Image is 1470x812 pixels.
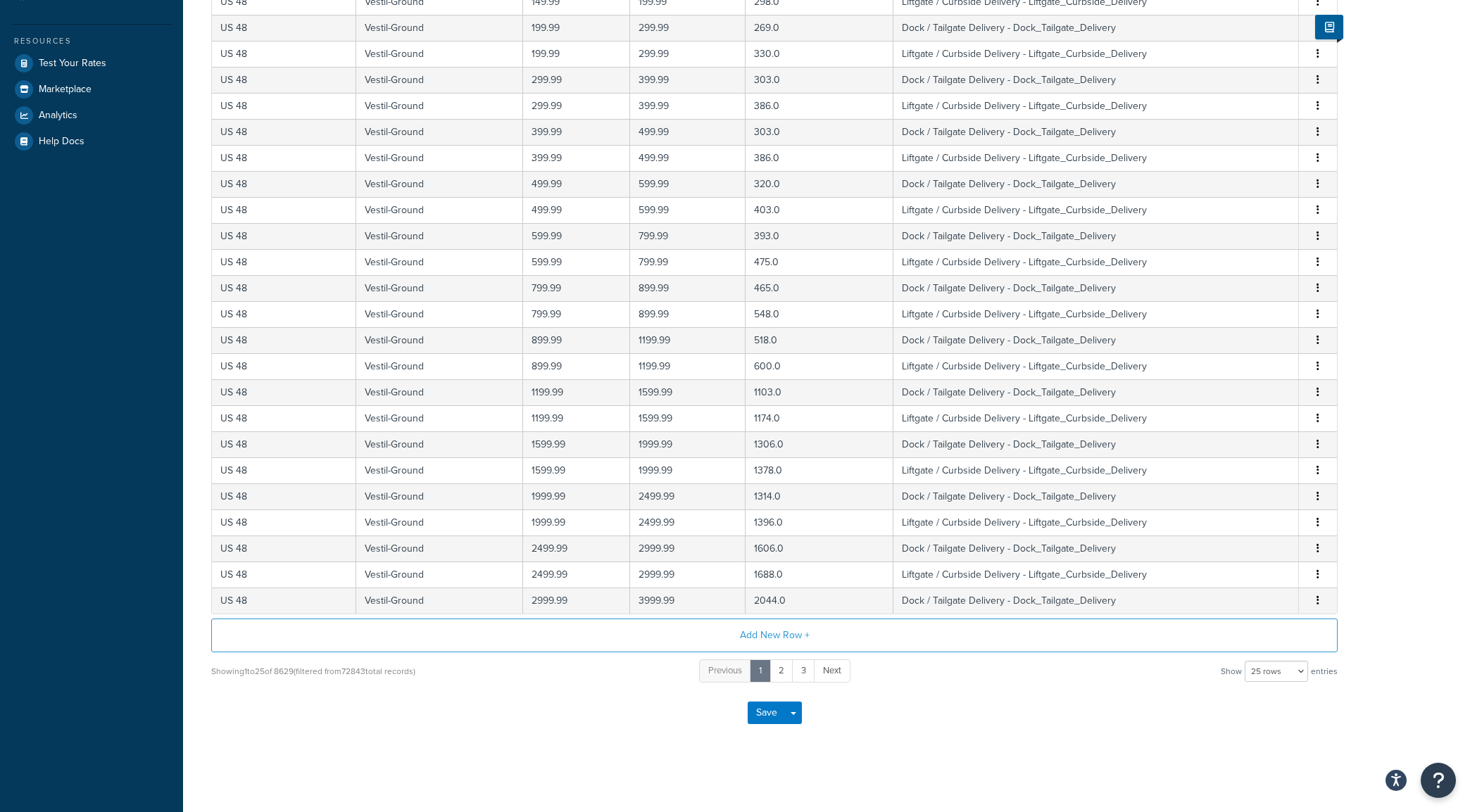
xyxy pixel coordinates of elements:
td: 1999.99 [630,457,746,483]
td: US 48 [212,171,356,197]
td: 303.0 [746,119,893,145]
td: Dock / Tailgate Delivery - Dock_Tailgate_Delivery [893,431,1299,457]
td: US 48 [212,588,356,614]
td: Liftgate / Curbside Delivery - Liftgate_Curbside_Delivery [893,197,1299,223]
td: Vestil-Ground [356,327,522,353]
td: Liftgate / Curbside Delivery - Liftgate_Curbside_Delivery [893,93,1299,119]
td: US 48 [212,41,356,67]
td: Vestil-Ground [356,483,522,509]
td: 386.0 [746,93,893,119]
td: 299.99 [630,15,746,41]
td: 1599.99 [630,405,746,431]
td: 1306.0 [746,431,893,457]
td: 799.99 [523,301,631,327]
td: US 48 [212,431,356,457]
td: US 48 [212,145,356,171]
span: Marketplace [39,84,92,96]
td: US 48 [212,197,356,223]
td: 599.99 [523,249,631,275]
td: Vestil-Ground [356,588,522,614]
td: 518.0 [746,327,893,353]
td: US 48 [212,457,356,483]
span: Analytics [39,110,77,122]
td: Vestil-Ground [356,41,522,67]
td: 1199.99 [523,379,631,405]
td: 3999.99 [630,588,746,614]
td: 899.99 [630,301,746,327]
td: US 48 [212,379,356,405]
td: 1999.99 [523,483,631,509]
td: Dock / Tailgate Delivery - Dock_Tailgate_Delivery [893,223,1299,249]
td: 2999.99 [630,535,746,562]
td: 399.99 [523,145,631,171]
td: Vestil-Ground [356,249,522,275]
td: 475.0 [746,249,893,275]
td: 548.0 [746,301,893,327]
td: 465.0 [746,275,893,301]
td: Vestil-Ground [356,431,522,457]
td: 499.99 [523,171,631,197]
td: 299.99 [630,41,746,67]
td: 2499.99 [630,509,746,535]
td: Vestil-Ground [356,535,522,562]
td: 2499.99 [630,483,746,509]
a: Help Docs [11,129,172,154]
td: Vestil-Ground [356,15,522,41]
td: Dock / Tailgate Delivery - Dock_Tailgate_Delivery [893,171,1299,197]
td: Liftgate / Curbside Delivery - Liftgate_Curbside_Delivery [893,145,1299,171]
td: 899.99 [630,275,746,301]
td: US 48 [212,93,356,119]
a: 1 [750,659,771,683]
td: Liftgate / Curbside Delivery - Liftgate_Curbside_Delivery [893,353,1299,379]
td: US 48 [212,275,356,301]
span: Help Docs [39,136,84,148]
button: Save [748,702,786,724]
td: 399.99 [523,119,631,145]
span: Show [1221,661,1242,681]
td: US 48 [212,223,356,249]
td: Vestil-Ground [356,223,522,249]
td: US 48 [212,249,356,275]
td: 1599.99 [630,379,746,405]
td: 599.99 [630,197,746,223]
a: Marketplace [11,77,172,102]
td: 599.99 [630,171,746,197]
td: US 48 [212,327,356,353]
td: US 48 [212,119,356,145]
td: 303.0 [746,67,893,93]
td: 299.99 [523,67,631,93]
td: 1606.0 [746,535,893,562]
div: Resources [11,35,172,47]
td: 899.99 [523,327,631,353]
td: 899.99 [523,353,631,379]
span: Previous [708,664,742,677]
td: Vestil-Ground [356,67,522,93]
td: Vestil-Ground [356,509,522,535]
td: 1378.0 [746,457,893,483]
td: Vestil-Ground [356,457,522,483]
td: 1174.0 [746,405,893,431]
td: 2499.99 [523,562,631,588]
td: 399.99 [630,93,746,119]
td: Liftgate / Curbside Delivery - Liftgate_Curbside_Delivery [893,249,1299,275]
td: US 48 [212,353,356,379]
td: Vestil-Ground [356,93,522,119]
td: Dock / Tailgate Delivery - Dock_Tailgate_Delivery [893,275,1299,301]
td: US 48 [212,535,356,562]
td: Liftgate / Curbside Delivery - Liftgate_Curbside_Delivery [893,301,1299,327]
td: US 48 [212,562,356,588]
td: 1999.99 [523,509,631,535]
td: US 48 [212,405,356,431]
a: Previous [699,659,751,683]
td: Dock / Tailgate Delivery - Dock_Tailgate_Delivery [893,379,1299,405]
td: Vestil-Ground [356,119,522,145]
td: 2044.0 [746,588,893,614]
button: Add New Row + [211,618,1338,652]
td: Dock / Tailgate Delivery - Dock_Tailgate_Delivery [893,119,1299,145]
td: Liftgate / Curbside Delivery - Liftgate_Curbside_Delivery [893,562,1299,588]
a: 2 [769,659,793,683]
td: 1314.0 [746,483,893,509]
td: 199.99 [523,41,631,67]
td: 600.0 [746,353,893,379]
